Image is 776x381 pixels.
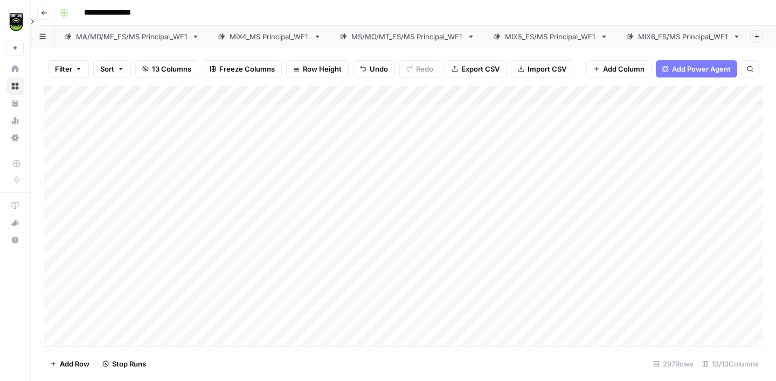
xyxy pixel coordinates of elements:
button: Filter [48,60,89,77]
span: Stop Runs [112,358,146,369]
a: MIX5_ES/MS Principal_WF1 [484,26,617,47]
button: Sort [93,60,131,77]
div: 297 Rows [649,355,698,372]
div: 13/13 Columns [698,355,763,372]
a: Your Data [6,95,24,112]
button: Add Column [586,60,652,77]
span: Sort [100,63,114,74]
a: Browse [6,77,24,95]
button: Add Row [44,355,96,372]
span: Freeze Columns [219,63,275,74]
button: Stop Runs [96,355,153,372]
div: MIX5_ES/MS Principal_WF1 [505,31,596,42]
a: MS/MO/MT_ES/MS Principal_WF1 [330,26,484,47]
a: MA/MD/ME_ES/MS Principal_WF1 [55,26,209,47]
div: MS/MO/MT_ES/MS Principal_WF1 [351,31,463,42]
button: Workspace: Turf Tank - Data Team [6,9,24,36]
span: Filter [55,63,72,74]
a: MIX6_ES/MS Principal_WF1 [617,26,750,47]
a: MIX4_MS Principal_WF1 [209,26,330,47]
button: Row Height [286,60,349,77]
a: AirOps Academy [6,197,24,214]
div: MIX6_ES/MS Principal_WF1 [638,31,729,42]
button: Import CSV [511,60,573,77]
button: Redo [399,60,440,77]
span: Row Height [303,63,342,74]
div: MIX4_MS Principal_WF1 [230,31,309,42]
button: Help + Support [6,231,24,249]
span: Add Column [603,63,645,74]
span: 13 Columns [152,63,191,74]
a: Settings [6,129,24,146]
button: Freeze Columns [203,60,282,77]
span: Redo [416,63,433,74]
span: Add Power Agent [672,63,731,74]
span: Add Row [60,358,89,369]
span: Undo [370,63,388,74]
div: MA/MD/ME_ES/MS Principal_WF1 [76,31,188,42]
img: Turf Tank - Data Team Logo [6,12,26,32]
a: Home [6,60,24,77]
a: Usage [6,112,24,129]
span: Import CSV [528,63,566,74]
button: Export CSV [445,60,507,77]
span: Export CSV [461,63,500,74]
button: Undo [353,60,395,77]
button: 13 Columns [135,60,198,77]
button: Add Power Agent [656,60,737,77]
button: What's new? [6,214,24,231]
div: What's new? [7,215,23,231]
